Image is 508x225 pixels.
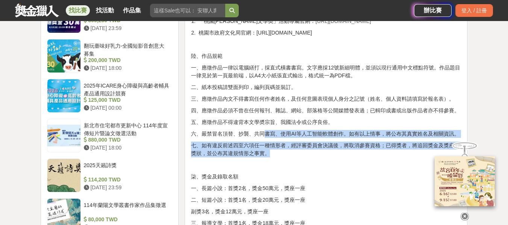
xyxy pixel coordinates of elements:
[191,208,461,216] p: 副獎3名，獎金12萬元，獎座一座
[191,95,461,103] p: 三、應徵作品內文不得書寫任何作者姓名，及任何意圖表現個人身分之記號（姓名、個人資料請填寫於報名表）。
[191,142,461,157] p: 七、如有違反前述四至六項任一種情形者，經評審委員會決議後，將取消參賽資格；已得獎者，將追回獎金及獎座或獎狀，並公布其違規情形之事實。
[191,17,461,25] p: 1. 「桃園[PERSON_NAME]文學奬」活動專屬官網：
[191,118,461,126] p: 五、應徵作品不得違背本文學奬宗旨、我國法令或公序良俗。
[84,144,170,152] div: [DATE] 18:00
[120,5,144,16] a: 作品集
[84,24,170,32] div: [DATE] 23:59
[84,56,170,64] div: 200,000 TWD
[84,176,170,184] div: 114,200 TWD
[435,156,495,206] img: 968ab78a-c8e5-4181-8f9d-94c24feca916.png
[191,130,461,138] p: 六、嚴禁冒名頂替、抄襲、共同書寫、使用AI等人工智能軟體創作。如有以上情事，將公布其真實姓名及相關資訊。
[66,5,90,16] a: 找比賽
[84,216,170,223] div: 80,000 TWD
[191,83,461,91] p: 二、紙本投稿請雙面列印，編列頁碼並裝訂。
[84,42,170,56] div: 翻玩臺味好乳力-全國短影音創意大募集
[150,4,225,17] input: 這樣Sale也可以： 安聯人壽創意銷售法募集
[47,159,173,192] a: 2025天籟詩獎 114,200 TWD [DATE] 23:59
[191,184,461,192] p: 一、長篇小說：首獎2名，獎金50萬元，獎座一座
[84,122,170,136] div: 新北市住宅都市更新中心 114年度宣傳短片暨論文徵選活動
[84,64,170,72] div: [DATE] 18:00
[47,79,173,113] a: 2025年ICARE身心障礙與高齡者輔具產品通用設計競賽 125,000 TWD [DATE] 00:00
[414,4,452,17] a: 辦比賽
[84,201,170,216] div: 114年蘭陽文學叢書作家作品集徵選
[84,162,170,176] div: 2025天籟詩獎
[84,104,170,112] div: [DATE] 00:00
[191,107,461,115] p: 四、應徵作品必須不曾在任何報刊、雜誌、網站、部落格等公開媒體發表過；已輯印成書或出版作品者亦不得參賽。
[47,39,173,73] a: 翻玩臺味好乳力-全國短影音創意大募集 200,000 TWD [DATE] 18:00
[84,82,170,96] div: 2025年ICARE身心障礙與高齡者輔具產品通用設計競賽
[191,52,461,60] p: 陸、作品規範
[191,29,461,37] p: 2. 桃園市政府文化局官網：[URL][DOMAIN_NAME]
[47,119,173,153] a: 新北市住宅都市更新中心 114年度宣傳短片暨論文徵選活動 880,000 TWD [DATE] 18:00
[455,4,493,17] div: 登入 / 註冊
[84,136,170,144] div: 880,000 TWD
[84,184,170,192] div: [DATE] 23:59
[191,196,461,204] p: 二、短篇小說：首獎1名，獎金20萬元，獎座一座
[191,173,461,181] p: 柒、獎金及錄取名額
[84,96,170,104] div: 125,000 TWD
[315,18,371,24] span: [URL][DOMAIN_NAME]
[93,5,117,16] a: 找活動
[191,64,461,80] p: 一、應徵作品一律以電腦繕打，採直式橫書書寫。文字應採12號新細明體，並須以現行通用中文標點符號。作品題目一律見於第一頁最前端，以A4大小紙張直式輸出，格式統一為PDF檔。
